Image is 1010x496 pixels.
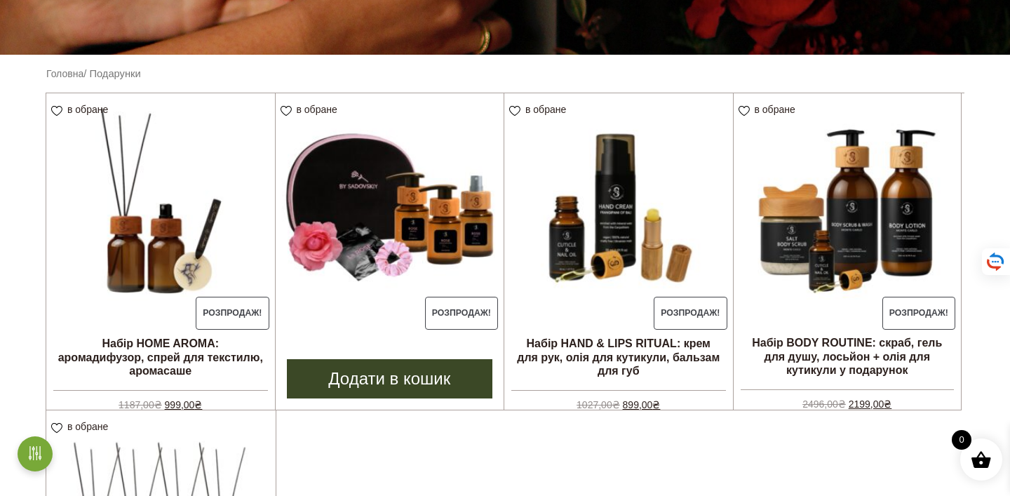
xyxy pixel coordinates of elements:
[67,104,108,115] span: в обране
[838,398,846,410] span: ₴
[276,93,504,332] a: Розпродаж!
[51,104,113,115] a: в обране
[849,398,892,410] bdi: 2199,00
[734,330,962,382] h2: Набір BODY ROUTINE: скраб, гель для душу, лосьйон + олія для кутикули у подарунок
[652,399,660,410] span: ₴
[281,106,292,116] img: unfavourite.svg
[297,104,337,115] span: в обране
[46,66,964,81] nav: Breadcrumb
[51,423,62,434] img: unfavourite.svg
[504,331,733,383] h2: Набір HAND & LIPS RITUAL: крем для рук, олія для кутикули, бальзам для губ
[51,421,113,432] a: в обране
[739,104,800,115] a: в обране
[882,297,956,330] span: Розпродаж!
[755,104,795,115] span: в обране
[46,331,275,383] h2: Набір HOME AROMA: аромадифузор, спрей для текстилю, аромасаше
[287,359,493,398] a: Додати в кошик: “La ROSE — лімітована літня лінійка”
[281,104,342,115] a: в обране
[154,399,162,410] span: ₴
[504,93,733,396] a: Розпродаж! Набір HAND & LIPS RITUAL: крем для рук, олія для кутикули, бальзам для губ
[67,421,108,432] span: в обране
[196,297,269,330] span: Розпродаж!
[46,68,83,79] a: Головна
[577,399,620,410] bdi: 1027,00
[802,398,846,410] bdi: 2496,00
[46,93,275,396] a: Розпродаж! Набір HOME AROMA: аромадифузор, спрей для текстилю, аромасаше
[612,399,620,410] span: ₴
[51,106,62,116] img: unfavourite.svg
[623,399,661,410] bdi: 899,00
[425,297,499,330] span: Розпродаж!
[509,106,520,116] img: unfavourite.svg
[734,93,962,396] a: Розпродаж! Набір BODY ROUTINE: скраб, гель для душу, лосьйон + олія для кутикули у подарунок
[509,104,571,115] a: в обране
[165,399,203,410] bdi: 999,00
[952,430,971,450] span: 0
[654,297,727,330] span: Розпродаж!
[739,106,750,116] img: unfavourite.svg
[119,399,162,410] bdi: 1187,00
[194,399,202,410] span: ₴
[525,104,566,115] span: в обране
[884,398,891,410] span: ₴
